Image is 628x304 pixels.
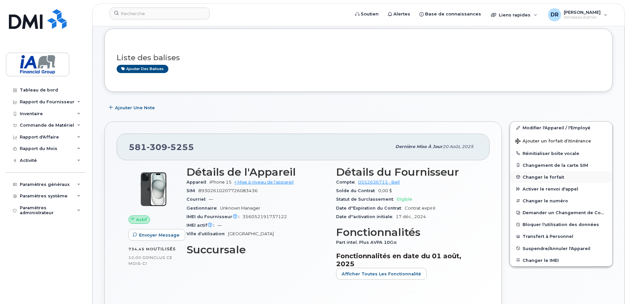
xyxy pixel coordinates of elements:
button: Changer le forfait [510,171,612,183]
div: Daniel Rollin [543,8,612,21]
span: Compte [336,180,358,185]
span: SIM [186,188,198,193]
span: Contrat expiré [405,206,436,211]
h3: Fonctionnalités en date du 01 août, 2025 [336,252,478,268]
a: Base de connaissances [415,8,486,21]
button: Bloquer l'utilisation des données [510,218,612,230]
button: Suspendre/Annuler l'Appareil [510,242,612,254]
a: Ajouter des balises [117,65,168,73]
span: 0,00 $ [378,188,392,193]
h3: Succursale [186,244,328,256]
span: [GEOGRAPHIC_DATA] [228,231,274,236]
span: — [209,197,213,202]
span: Appareil [186,180,210,185]
span: Alertes [393,11,410,17]
span: [PERSON_NAME] [564,10,601,15]
span: IMEI actif [186,223,217,228]
span: iPhone 15 [210,180,232,185]
span: Soutien [361,11,379,17]
a: Alertes [383,8,415,21]
button: Envoyer Message [128,229,185,241]
button: Changer le IMEI [510,254,612,266]
h3: Fonctionnalités [336,226,478,238]
img: iPhone_15_Black.png [134,169,173,209]
span: IMEI du Fournisseur [186,214,243,219]
button: Changer le numéro [510,195,612,207]
span: Gestionnaire [186,206,220,211]
span: DR [551,11,558,19]
a: Soutien [351,8,383,21]
h3: Liste des balises [117,54,600,62]
a: Modifier l'Appareil / l'Employé [510,122,612,134]
span: 5255 [167,142,194,152]
span: Ajouter une Note [115,105,155,111]
span: Afficher Toutes les Fonctionnalité [342,271,421,277]
button: Demander un Changement de Compte [510,207,612,218]
span: 17 déc., 2024 [396,214,426,219]
span: 89302610207726083436 [198,188,258,193]
button: Ajouter une Note [104,102,160,114]
button: Transfert à Personnel [510,230,612,242]
span: 356052191737122 [243,214,287,219]
span: Wireless Admin [564,15,601,20]
span: Base de connaissances [425,11,481,17]
span: utilisés [154,246,176,251]
span: — [217,223,222,228]
a: 0552636715 - Bell [358,180,400,185]
span: Liens rapides [499,12,530,17]
span: Solde du Contrat [336,188,378,193]
button: Changement de la carte SIM [510,159,612,171]
span: 734,45 Mo [128,247,154,251]
span: Date d''activation initiale [336,214,396,219]
a: + Mise à niveau de l'appareil [234,180,294,185]
span: Unknown Manager [220,206,260,211]
div: Liens rapides [486,8,542,21]
h3: Détails de l'Appareil [186,166,328,178]
span: Changer le forfait [523,174,564,179]
button: Ajouter un forfait d’itinérance [510,134,612,147]
span: inclus ce mois-ci [128,255,173,266]
button: Afficher Toutes les Fonctionnalité [336,268,427,280]
span: Date d''Expiration du Contrat [336,206,405,211]
span: Eligible [397,197,412,202]
input: Recherche [110,8,210,19]
span: Actif [136,216,147,223]
span: 581 [129,142,194,152]
span: 309 [147,142,167,152]
span: Statut de Surclassement [336,197,397,202]
button: Réinitialiser boîte vocale [510,147,612,159]
span: Ajouter un forfait d’itinérance [515,139,591,145]
span: Activer le renvoi d'appel [523,187,578,191]
span: 20 août, 2025 [442,144,473,149]
h3: Détails du Fournisseur [336,166,478,178]
span: Courriel [186,197,209,202]
span: Suspendre/Annuler l'Appareil [523,246,590,251]
button: Activer le renvoi d'appel [510,183,612,195]
span: 10,00 Go [128,255,149,260]
span: Envoyer Message [139,232,180,238]
span: Part intel. Plus AVPA 10Go [336,240,400,245]
span: Ville d’utilisation [186,231,228,236]
span: Dernière mise à jour [395,144,442,149]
